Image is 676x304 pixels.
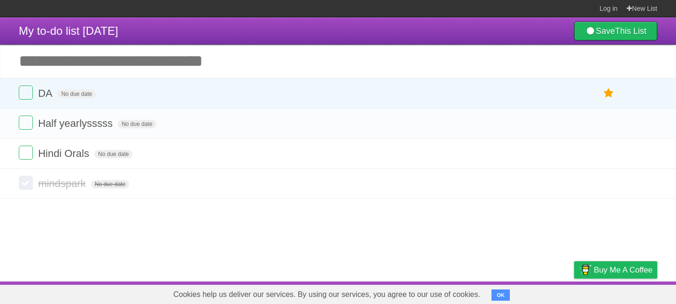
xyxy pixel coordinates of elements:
a: SaveThis List [574,22,657,40]
span: Buy me a coffee [594,262,653,278]
a: Suggest a feature [598,284,657,302]
label: Done [19,146,33,160]
a: Buy me a coffee [574,261,657,279]
span: No due date [58,90,96,98]
label: Done [19,116,33,130]
span: My to-do list [DATE] [19,24,118,37]
a: Terms [530,284,551,302]
a: Privacy [562,284,586,302]
span: No due date [118,120,156,128]
span: DA [38,87,55,99]
label: Done [19,86,33,100]
a: Developers [480,284,518,302]
span: No due date [94,150,132,158]
span: Hindi Orals [38,148,92,159]
button: OK [492,289,510,301]
span: No due date [91,180,129,188]
label: Star task [600,86,618,101]
b: This List [615,26,646,36]
a: About [449,284,469,302]
span: mindspark [38,178,88,189]
img: Buy me a coffee [579,262,591,278]
span: Half yearlysssss [38,117,115,129]
label: Done [19,176,33,190]
span: Cookies help us deliver our services. By using our services, you agree to our use of cookies. [164,285,490,304]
